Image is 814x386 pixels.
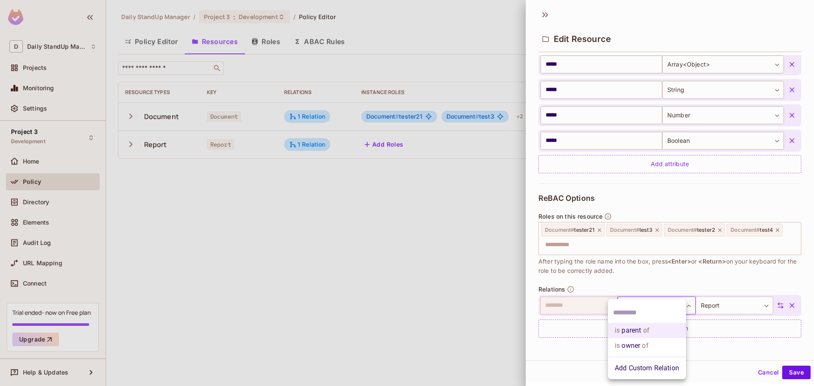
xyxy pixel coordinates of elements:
[615,341,622,351] span: is
[615,325,622,336] span: is
[608,361,686,376] li: Add Custom Relation
[640,341,648,351] span: of
[608,323,686,338] li: parent
[641,325,649,336] span: of
[608,338,686,353] li: owner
